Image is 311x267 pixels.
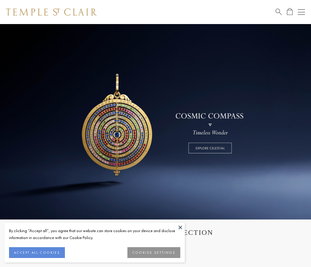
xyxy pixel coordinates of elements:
div: By clicking “Accept all”, you agree that our website can store cookies on your device and disclos... [9,227,180,241]
button: COOKIES SETTINGS [127,247,180,258]
a: Search [276,8,282,16]
button: ACCEPT ALL COOKIES [9,247,65,258]
a: Open Shopping Bag [287,8,293,16]
button: Open navigation [298,8,305,16]
img: Temple St. Clair [6,8,97,16]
